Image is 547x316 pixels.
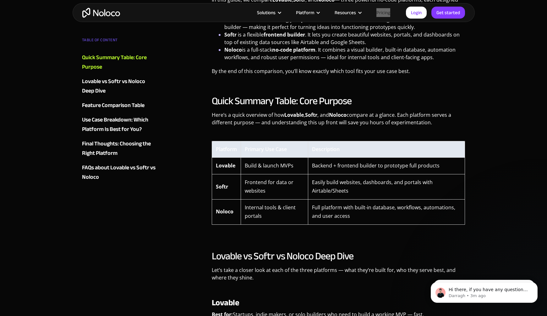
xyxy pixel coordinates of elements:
[224,31,237,38] strong: Softr
[82,101,145,110] div: Feature Comparison Table
[329,111,347,118] strong: Noloco
[369,8,398,17] a: Pricing
[335,8,356,17] div: Resources
[305,111,317,118] strong: Softr
[224,46,242,53] a: Noloco
[421,269,547,313] iframe: Intercom notifications message
[212,67,465,80] p: By the end of this comparison, you’ll know exactly which tool fits your use case best.
[82,77,158,96] a: Lovable vs Softr vs Noloco Deep Dive
[224,31,465,46] li: is a flexible . It lets you create beautiful websites, portals, and dashboards on top of existing...
[82,101,158,110] a: Feature Comparison Table
[212,111,465,131] p: Here’s a quick overview of how , , and compare at a glance. Each platform serves a different purp...
[284,111,304,118] strong: Lovable
[212,141,241,157] th: Platform
[216,162,235,169] strong: Lovable
[82,163,158,182] a: FAQs about Lovable vs Softr vs Noloco
[308,158,465,174] td: Backend + frontend builder to prototype full products
[82,8,120,18] a: home
[272,46,315,53] strong: no-code platform
[82,53,158,72] a: Quick Summary Table: Core Purpose
[212,295,239,310] strong: Lovable
[308,141,465,157] th: Description
[82,139,158,158] a: Final Thoughts: Choosing the Right Platform
[216,183,228,190] strong: Softr
[241,174,308,199] td: Frontend for data or websites
[296,8,314,17] div: Platform
[431,7,465,19] a: Get started
[82,35,158,48] div: TABLE OF CONTENT
[212,250,465,262] h2: Lovable vs Softr vs Noloco Deep Dive
[212,266,465,286] p: Let’s take a closer look at each of the three platforms — what they’re built for, who they serve ...
[216,208,233,215] strong: Noloco
[241,199,308,224] td: Internal tools & client portals
[264,31,305,38] strong: frontend builder
[241,158,308,174] td: Build & launch MVPs
[82,115,158,134] a: Use Case Breakdown: Which Platform Is Best for You?
[241,141,308,157] th: Primary Use Case
[249,8,288,17] div: Solutions
[257,8,276,17] div: Solutions
[406,7,427,19] a: Login
[224,31,238,38] a: Softr
[224,46,465,61] li: is a full-stack . It combines a visual builder, built-in database, automation workflows, and robu...
[308,199,465,224] td: Full platform with built-in database, workflows, automations, and user access
[327,8,369,17] div: Resources
[212,95,465,107] h2: Quick Summary Table: Core Purpose
[288,8,327,17] div: Platform
[308,174,465,199] td: Easily build websites, dashboards, and portals with Airtable/Sheets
